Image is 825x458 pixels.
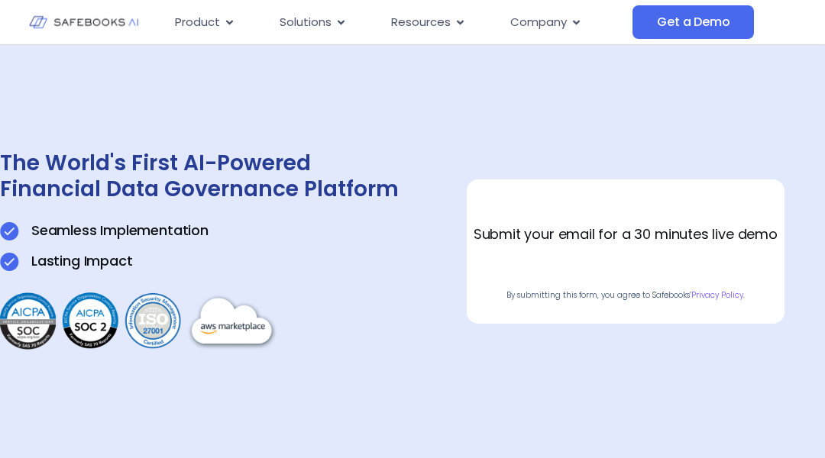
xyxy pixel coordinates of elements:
span: Company [510,14,567,31]
span: Resources [391,14,451,31]
p: By submitting this form, you agree to Safebooks’ . [498,289,752,301]
nav: Menu [163,8,632,37]
span: Product [175,14,220,31]
div: Menu Toggle [163,8,632,37]
strong: Submit your email for a 30 minutes live demo [474,224,778,244]
a: Get a Demo [632,5,754,39]
p: Seamless Implementation [31,221,209,240]
a: Privacy Policy [691,289,743,301]
span: Solutions [280,14,332,31]
p: Lasting Impact [31,252,132,270]
span: Get a Demo [657,15,730,30]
